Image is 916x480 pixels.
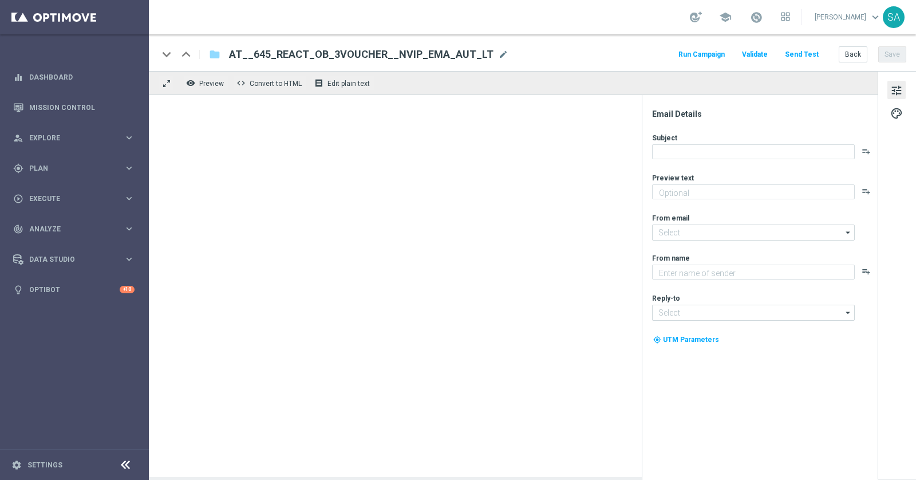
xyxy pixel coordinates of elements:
span: Convert to HTML [250,80,302,88]
i: play_circle_outline [13,194,23,204]
div: Mission Control [13,92,135,123]
label: Reply-to [652,294,680,303]
button: Validate [740,47,769,62]
button: Send Test [783,47,820,62]
i: person_search [13,133,23,143]
a: Optibot [29,274,120,305]
button: playlist_add [862,187,871,196]
div: +10 [120,286,135,293]
label: Subject [652,133,677,143]
button: Back [839,46,867,62]
button: remove_red_eye Preview [183,76,229,91]
i: my_location [653,336,661,344]
span: code [236,78,246,88]
button: track_changes Analyze keyboard_arrow_right [13,225,135,234]
button: equalizer Dashboard [13,73,135,82]
button: Run Campaign [677,47,727,62]
span: Execute [29,195,124,202]
i: settings [11,460,22,470]
a: Settings [27,462,62,469]
span: school [719,11,732,23]
i: lightbulb [13,285,23,295]
button: Mission Control [13,103,135,112]
div: Dashboard [13,62,135,92]
div: Analyze [13,224,124,234]
i: keyboard_arrow_right [124,223,135,234]
a: [PERSON_NAME]keyboard_arrow_down [814,9,883,26]
i: track_changes [13,224,23,234]
span: tune [890,83,903,98]
label: From name [652,254,690,263]
button: play_circle_outline Execute keyboard_arrow_right [13,194,135,203]
i: equalizer [13,72,23,82]
span: mode_edit [498,49,508,60]
label: Preview text [652,174,694,183]
div: Optibot [13,274,135,305]
button: playlist_add [862,147,871,156]
label: From email [652,214,689,223]
i: keyboard_arrow_right [124,193,135,204]
a: Mission Control [29,92,135,123]
span: keyboard_arrow_down [869,11,882,23]
i: receipt [314,78,323,88]
button: my_location UTM Parameters [652,333,720,346]
div: Explore [13,133,124,143]
i: keyboard_arrow_right [124,163,135,174]
button: receipt Edit plain text [311,76,375,91]
button: playlist_add [862,267,871,276]
span: UTM Parameters [663,336,719,344]
span: Analyze [29,226,124,233]
span: Edit plain text [327,80,370,88]
div: Plan [13,163,124,174]
button: lightbulb Optibot +10 [13,285,135,294]
i: folder [209,48,220,61]
div: Email Details [652,109,876,119]
span: Plan [29,165,124,172]
i: keyboard_arrow_right [124,132,135,143]
a: Dashboard [29,62,135,92]
button: tune [887,81,906,99]
span: Preview [199,80,224,88]
span: Validate [742,50,768,58]
i: remove_red_eye [186,78,195,88]
input: Select [652,225,855,241]
button: code Convert to HTML [234,76,307,91]
div: Execute [13,194,124,204]
button: folder [208,45,222,64]
input: Select [652,305,855,321]
i: arrow_drop_down [843,305,854,320]
div: SA [883,6,905,28]
button: Save [878,46,906,62]
span: AT__645_REACT_OB_3VOUCHER__NVIP_EMA_AUT_LT [229,48,493,61]
div: Data Studio [13,254,124,265]
i: gps_fixed [13,163,23,174]
span: Explore [29,135,124,141]
span: palette [890,106,903,121]
span: Data Studio [29,256,124,263]
button: palette [887,104,906,122]
button: Data Studio keyboard_arrow_right [13,255,135,264]
button: gps_fixed Plan keyboard_arrow_right [13,164,135,173]
i: arrow_drop_down [843,225,854,240]
i: keyboard_arrow_right [124,254,135,265]
button: person_search Explore keyboard_arrow_right [13,133,135,143]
